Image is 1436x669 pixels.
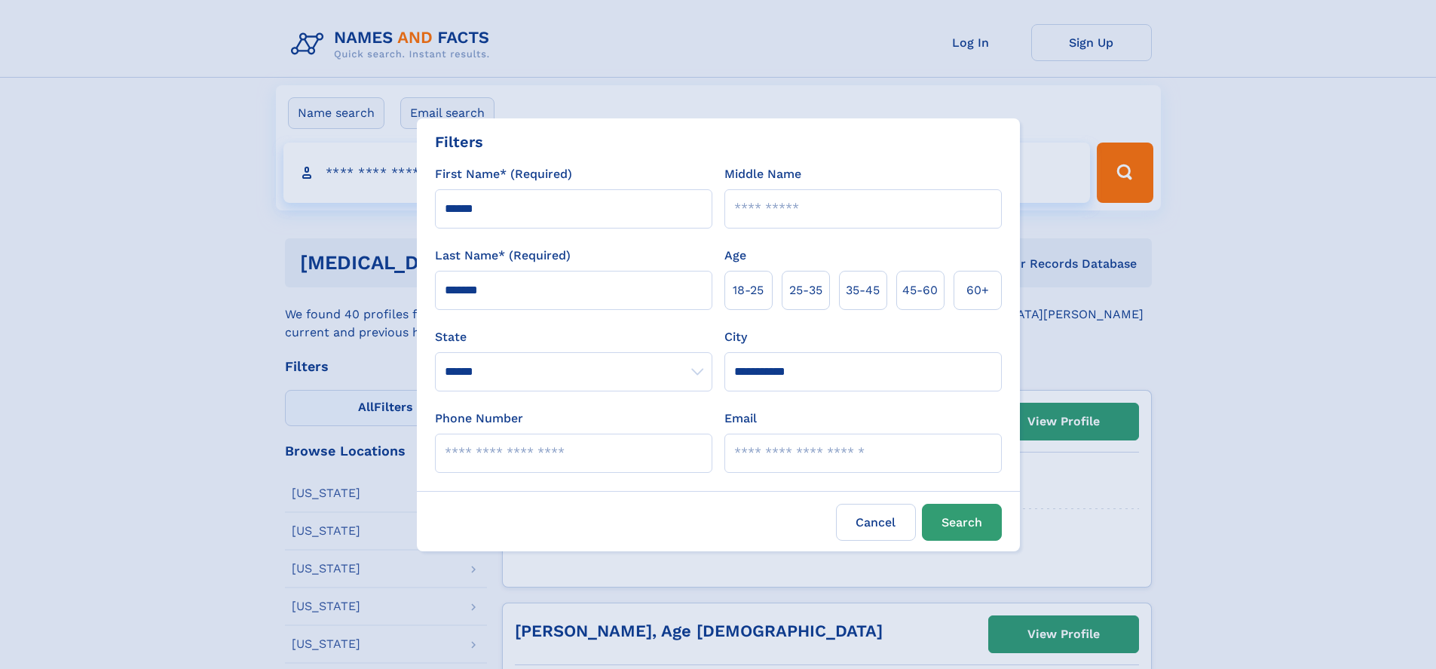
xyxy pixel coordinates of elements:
[846,281,880,299] span: 35‑45
[922,504,1002,541] button: Search
[724,247,746,265] label: Age
[836,504,916,541] label: Cancel
[435,130,483,153] div: Filters
[435,328,712,346] label: State
[724,410,757,428] label: Email
[902,281,938,299] span: 45‑60
[733,281,764,299] span: 18‑25
[435,410,523,428] label: Phone Number
[789,281,822,299] span: 25‑35
[966,281,989,299] span: 60+
[435,165,572,183] label: First Name* (Required)
[435,247,571,265] label: Last Name* (Required)
[724,328,747,346] label: City
[724,165,801,183] label: Middle Name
